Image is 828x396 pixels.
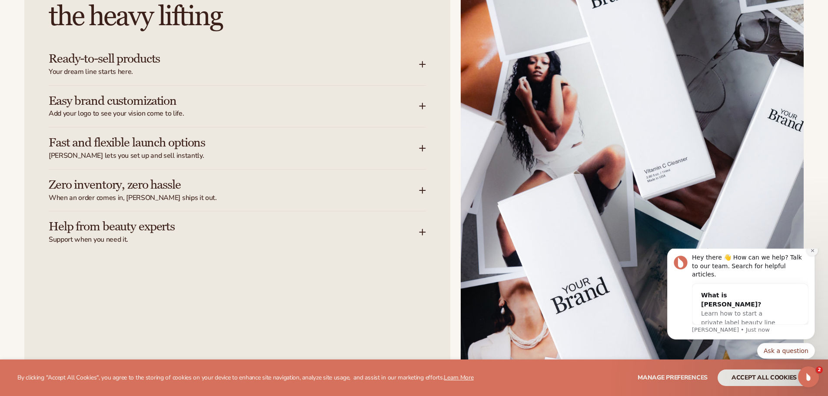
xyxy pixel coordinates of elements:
[47,61,121,87] span: Learn how to start a private label beauty line with [PERSON_NAME]
[49,235,419,244] span: Support when you need it.
[103,94,161,110] button: Quick reply: Ask a question
[798,366,819,387] iframe: Intercom live chat
[38,5,154,30] div: Hey there 👋 How can we help? Talk to our team. Search for helpful articles.
[49,94,393,108] h3: Easy brand customization
[38,77,154,85] p: Message from Lee, sent Just now
[38,5,154,76] div: Message content
[638,369,708,386] button: Manage preferences
[444,373,473,382] a: Learn More
[17,374,474,382] p: By clicking "Accept All Cookies", you agree to the storing of cookies on your device to enhance s...
[49,136,393,150] h3: Fast and flexible launch options
[49,178,393,192] h3: Zero inventory, zero hassle
[20,7,33,21] img: Profile image for Lee
[49,193,419,203] span: When an order comes in, [PERSON_NAME] ships it out.
[49,67,419,77] span: Your dream line starts here.
[638,373,708,382] span: Manage preferences
[13,94,161,110] div: Quick reply options
[654,249,828,364] iframe: Intercom notifications message
[49,52,393,66] h3: Ready-to-sell products
[816,366,823,373] span: 2
[49,109,419,118] span: Add your logo to see your vision come to life.
[718,369,811,386] button: accept all cookies
[38,35,136,95] div: What is [PERSON_NAME]?Learn how to start a private label beauty line with [PERSON_NAME]
[49,151,419,160] span: [PERSON_NAME] lets you set up and sell instantly.
[49,220,393,233] h3: Help from beauty experts
[47,42,128,60] div: What is [PERSON_NAME]?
